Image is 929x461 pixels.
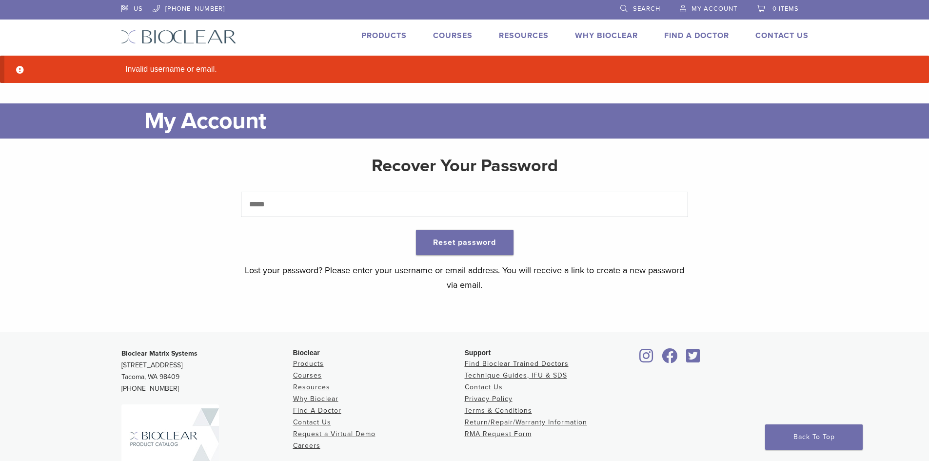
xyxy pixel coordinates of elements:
[293,418,331,426] a: Contact Us
[465,406,532,415] a: Terms & Conditions
[293,360,324,368] a: Products
[361,31,407,40] a: Products
[465,430,532,438] a: RMA Request Form
[144,103,809,139] h1: My Account
[121,349,198,358] strong: Bioclear Matrix Systems
[683,354,704,364] a: Bioclear
[659,354,681,364] a: Bioclear
[293,441,320,450] a: Careers
[433,31,473,40] a: Courses
[636,354,657,364] a: Bioclear
[121,30,237,44] img: Bioclear
[293,371,322,380] a: Courses
[465,371,567,380] a: Technique Guides, IFU & SDS
[664,31,729,40] a: Find A Doctor
[465,383,503,391] a: Contact Us
[293,349,320,357] span: Bioclear
[293,430,376,438] a: Request a Virtual Demo
[465,360,569,368] a: Find Bioclear Trained Doctors
[416,230,514,255] button: Reset password
[121,63,824,75] li: Invalid username or email.
[465,395,513,403] a: Privacy Policy
[241,263,688,292] p: Lost your password? Please enter your username or email address. You will receive a link to creat...
[765,424,863,450] a: Back To Top
[499,31,549,40] a: Resources
[241,154,688,178] h2: Recover Your Password
[465,418,587,426] a: Return/Repair/Warranty Information
[293,383,330,391] a: Resources
[293,395,338,403] a: Why Bioclear
[293,406,341,415] a: Find A Doctor
[575,31,638,40] a: Why Bioclear
[772,5,799,13] span: 0 items
[755,31,809,40] a: Contact Us
[633,5,660,13] span: Search
[692,5,737,13] span: My Account
[465,349,491,357] span: Support
[121,348,293,395] p: [STREET_ADDRESS] Tacoma, WA 98409 [PHONE_NUMBER]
